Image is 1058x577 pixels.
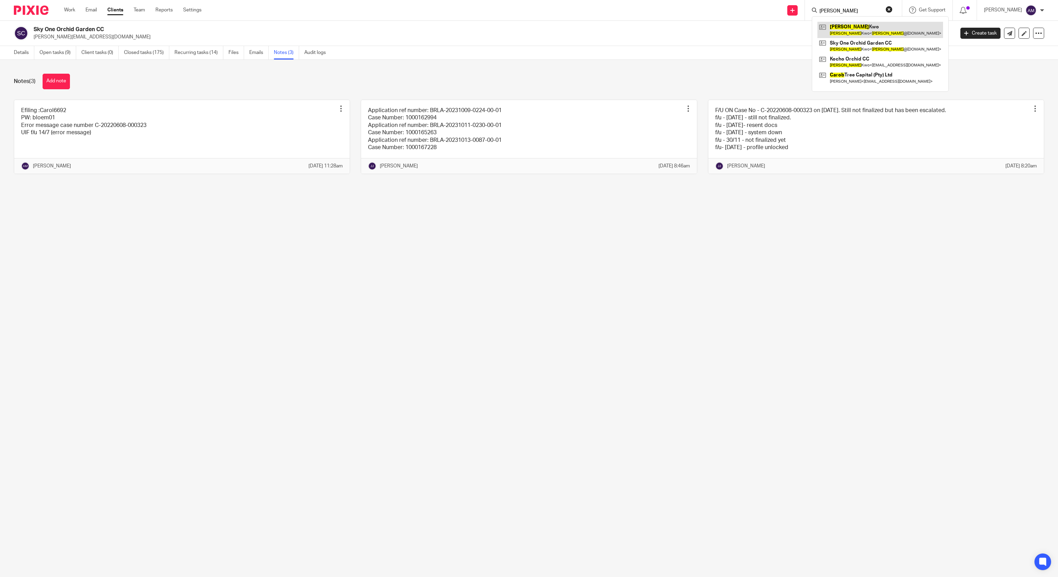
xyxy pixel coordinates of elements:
[274,46,299,59] a: Notes (3)
[107,7,123,13] a: Clients
[304,46,331,59] a: Audit logs
[658,163,690,170] p: [DATE] 8:46am
[380,163,418,170] p: [PERSON_NAME]
[308,163,343,170] p: [DATE] 11:28am
[919,8,945,12] span: Get Support
[1005,163,1037,170] p: [DATE] 8:20am
[960,28,1001,39] a: Create task
[14,6,48,15] img: Pixie
[86,7,97,13] a: Email
[39,46,76,59] a: Open tasks (9)
[984,7,1022,13] p: [PERSON_NAME]
[64,7,75,13] a: Work
[249,46,269,59] a: Emails
[81,46,119,59] a: Client tasks (0)
[174,46,223,59] a: Recurring tasks (14)
[14,46,34,59] a: Details
[368,162,376,170] img: svg%3E
[21,162,29,170] img: svg%3E
[14,78,36,85] h1: Notes
[715,162,724,170] img: svg%3E
[14,26,28,40] img: svg%3E
[1025,5,1037,16] img: svg%3E
[34,26,767,33] h2: Sky One Orchid Garden CC
[819,8,881,15] input: Search
[183,7,201,13] a: Settings
[34,34,950,40] p: [PERSON_NAME][EMAIL_ADDRESS][DOMAIN_NAME]
[228,46,244,59] a: Files
[886,6,893,13] button: Clear
[727,163,765,170] p: [PERSON_NAME]
[134,7,145,13] a: Team
[155,7,173,13] a: Reports
[43,74,70,89] button: Add note
[29,79,36,84] span: (3)
[33,163,71,170] p: [PERSON_NAME]
[124,46,169,59] a: Closed tasks (175)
